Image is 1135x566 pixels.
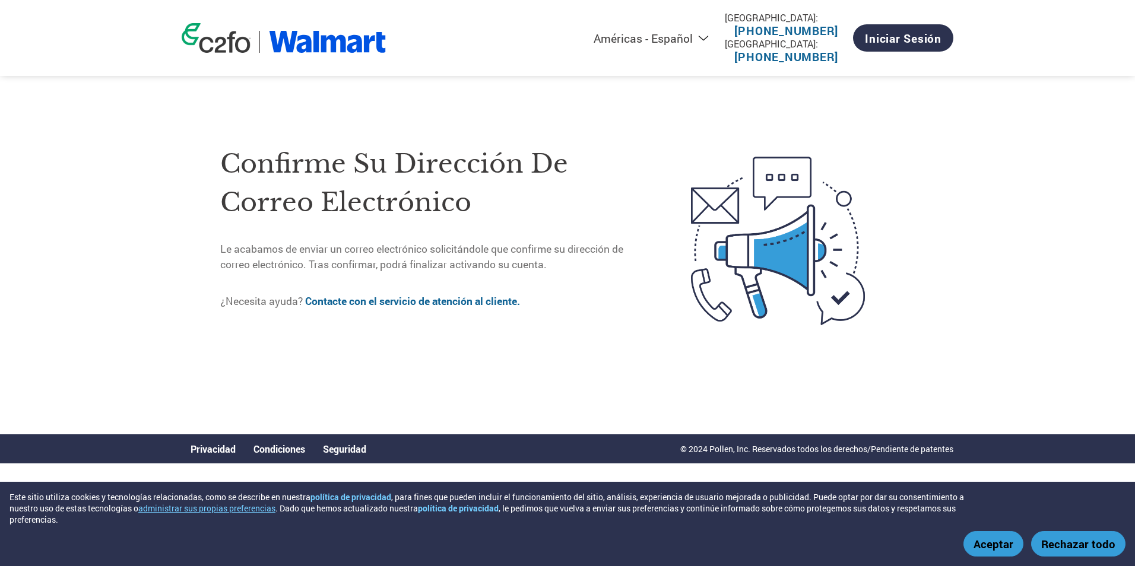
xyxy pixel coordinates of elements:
[269,31,386,53] img: Walmart
[853,24,953,52] a: Iniciar sesión
[305,294,520,308] a: Contacte con el servicio de atención al cliente.
[418,503,499,514] a: política de privacidad
[182,23,251,53] img: c2fo logo
[734,23,838,38] a: [PHONE_NUMBER]
[1031,531,1126,557] button: Rechazar todo
[323,443,366,455] a: Seguridad
[220,294,641,309] p: ¿Necesita ayuda?
[725,11,848,24] div: [GEOGRAPHIC_DATA]:
[9,491,971,525] div: Este sitio utiliza cookies y tecnologías relacionadas, como se describe en nuestra , para fines q...
[220,145,641,221] h1: Confirme su dirección de correo electrónico
[734,49,838,64] a: [PHONE_NUMBER]
[310,491,391,503] a: política de privacidad
[641,135,915,346] img: open-email
[680,443,953,455] p: © 2024 Pollen, Inc. Reservados todos los derechos/Pendiente de patentes
[220,241,641,273] p: Le acabamos de enviar un correo electrónico solicitándole que confirme su dirección de correo ele...
[191,443,236,455] a: Privacidad
[725,37,848,50] div: [GEOGRAPHIC_DATA]:
[138,503,275,514] button: administrar sus propias preferencias
[963,531,1023,557] button: Aceptar
[253,443,305,455] a: Condiciones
